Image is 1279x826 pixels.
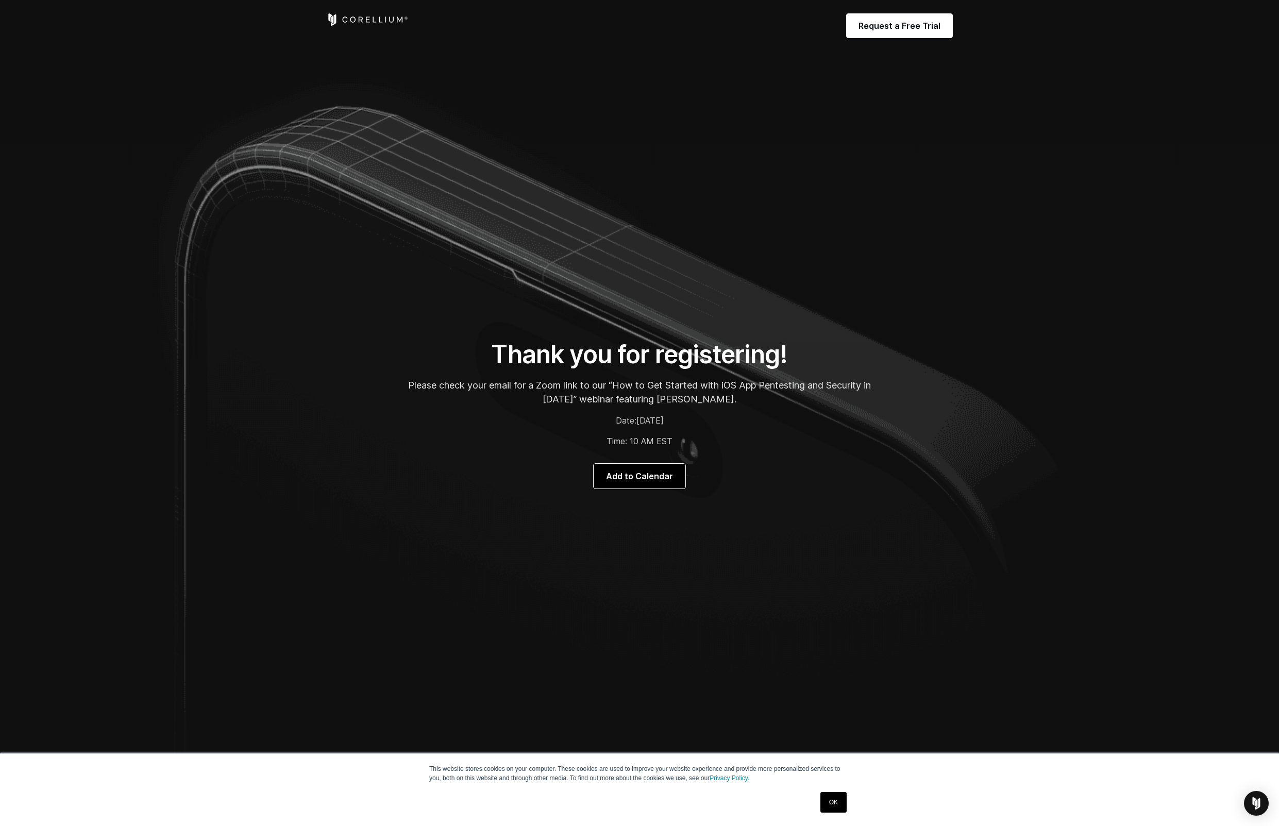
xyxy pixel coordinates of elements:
[636,415,664,426] span: [DATE]
[408,378,871,406] p: Please check your email for a Zoom link to our “How to Get Started with iOS App Pentesting and Se...
[1244,791,1269,816] div: Open Intercom Messenger
[594,464,685,488] a: Add to Calendar
[326,13,408,26] a: Corellium Home
[846,13,953,38] a: Request a Free Trial
[606,470,673,482] span: Add to Calendar
[710,774,749,782] a: Privacy Policy.
[408,435,871,447] p: Time: 10 AM EST
[820,792,847,813] a: OK
[859,20,940,32] span: Request a Free Trial
[429,764,850,783] p: This website stores cookies on your computer. These cookies are used to improve your website expe...
[408,339,871,370] h1: Thank you for registering!
[408,414,871,427] p: Date:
